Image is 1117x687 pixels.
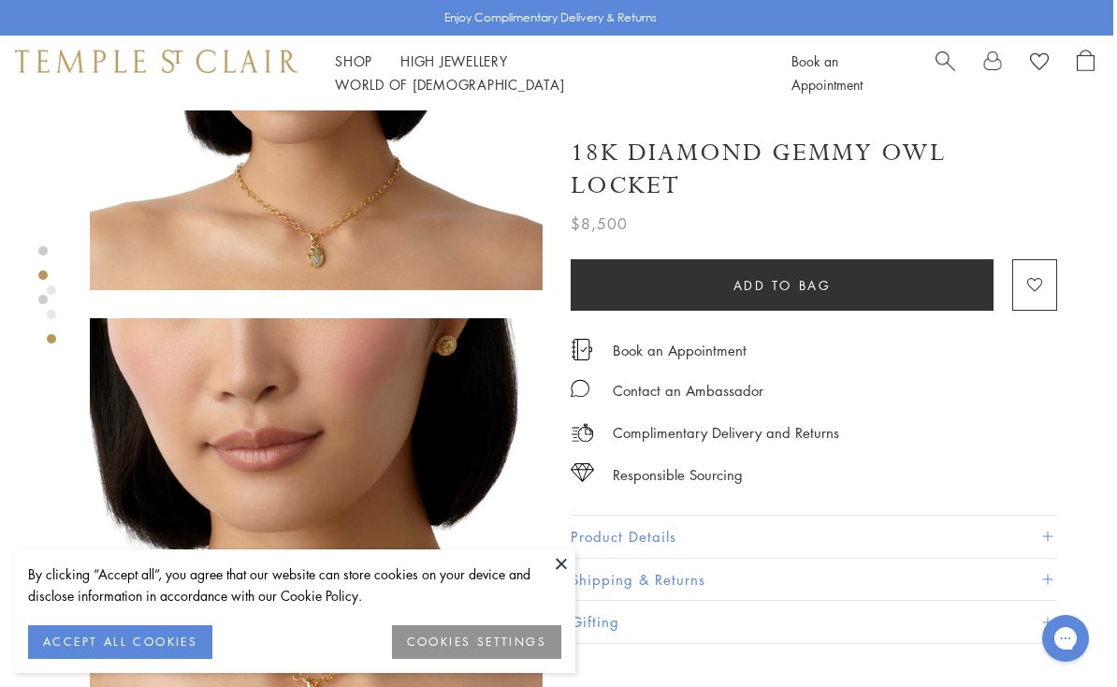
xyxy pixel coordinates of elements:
[936,50,955,96] a: Search
[571,421,594,445] img: icon_delivery.svg
[571,601,1057,643] button: Gifting
[1077,50,1095,96] a: Open Shopping Bag
[28,625,212,659] button: ACCEPT ALL COOKIES
[613,421,839,445] p: Complimentary Delivery and Returns
[28,563,561,607] div: By clicking “Accept all”, you agree that our website can store cookies on your device and disclos...
[791,51,863,94] a: Book an Appointment
[733,275,832,296] span: Add to bag
[1030,50,1049,78] a: View Wishlist
[613,463,743,487] div: Responsible Sourcing
[571,379,589,398] img: MessageIcon-01_2.svg
[613,340,747,360] a: Book an Appointment
[47,281,56,358] div: Product gallery navigation
[1033,608,1098,668] iframe: Gorgias live chat messenger
[571,559,1057,601] button: Shipping & Returns
[571,463,594,482] img: icon_sourcing.svg
[400,51,508,70] a: High JewelleryHigh Jewellery
[571,137,1057,202] h1: 18K Diamond Gemmy Owl Locket
[335,50,749,96] nav: Main navigation
[15,50,297,72] img: Temple St. Clair
[613,379,763,402] div: Contact an Ambassador
[571,212,628,236] span: $8,500
[335,51,372,70] a: ShopShop
[571,259,994,311] button: Add to bag
[571,339,593,360] img: icon_appointment.svg
[392,625,561,659] button: COOKIES SETTINGS
[571,516,1057,558] button: Product Details
[335,75,564,94] a: World of [DEMOGRAPHIC_DATA]World of [DEMOGRAPHIC_DATA]
[444,8,657,27] p: Enjoy Complimentary Delivery & Returns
